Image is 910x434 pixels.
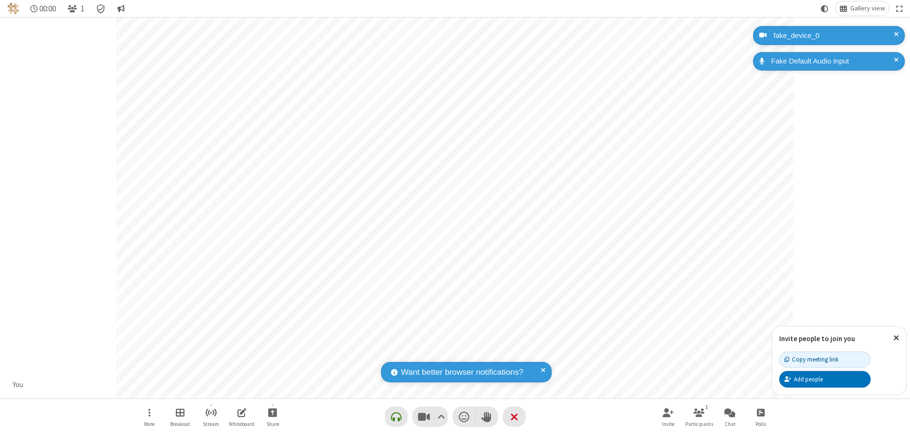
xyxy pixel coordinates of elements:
[412,407,448,427] button: Stop video (⌘+Shift+V)
[27,1,60,16] div: Timer
[779,371,871,387] button: Add people
[836,1,889,16] button: Change layout
[170,421,190,427] span: Breakout
[227,403,256,430] button: Open shared whiteboard
[9,380,27,390] div: You
[779,352,871,368] button: Copy meeting link
[385,407,408,427] button: Connect your audio
[662,421,674,427] span: Invite
[39,4,56,13] span: 00:00
[81,4,84,13] span: 1
[92,1,110,16] div: Meeting details Encryption enabled
[746,403,775,430] button: Open poll
[135,403,164,430] button: Open menu
[64,1,88,16] button: Open participant list
[266,421,279,427] span: Share
[725,421,736,427] span: Chat
[453,407,475,427] button: Send a reaction
[166,403,194,430] button: Manage Breakout Rooms
[886,326,906,350] button: Close popover
[475,407,498,427] button: Raise hand
[8,3,19,14] img: QA Selenium DO NOT DELETE OR CHANGE
[435,407,447,427] button: Video setting
[716,403,744,430] button: Open chat
[654,403,682,430] button: Invite participants (⌘+Shift+I)
[784,355,838,364] div: Copy meeting link
[892,1,907,16] button: Fullscreen
[401,366,523,379] span: Want better browser notifications?
[770,30,898,41] div: fake_device_0
[768,56,898,67] div: Fake Default Audio Input
[779,334,855,343] label: Invite people to join you
[685,403,713,430] button: Open participant list
[113,1,128,16] button: Conversation
[685,421,713,427] span: Participants
[703,403,711,411] div: 1
[144,421,155,427] span: More
[817,1,832,16] button: Using system theme
[197,403,225,430] button: Start streaming
[258,403,287,430] button: Start sharing
[850,5,885,12] span: Gallery view
[755,421,766,427] span: Polls
[203,421,219,427] span: Stream
[503,407,526,427] button: End or leave meeting
[229,421,255,427] span: Whiteboard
